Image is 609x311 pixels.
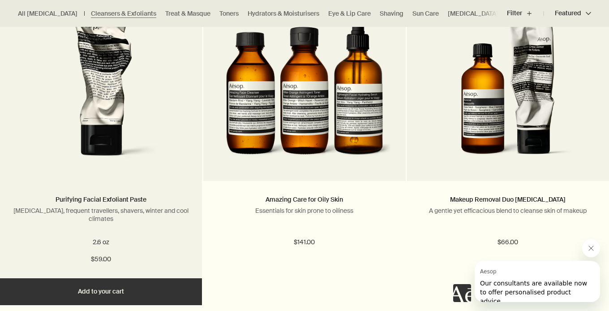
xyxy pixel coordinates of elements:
a: Shaving [380,9,403,18]
p: [MEDICAL_DATA], frequent travellers, shavers, winter and cool climates [13,207,189,223]
a: Amazing Care for Oily Skin [266,195,343,203]
a: [MEDICAL_DATA] Kits [448,9,511,18]
span: $141.00 [294,237,315,248]
span: $66.00 [497,237,518,248]
p: Essentials for skin prone to oiliness [217,207,392,215]
p: A gentle yet efficacious blend to cleanse skin of makeup [420,207,596,215]
a: Cleansers & Exfoliants [91,9,156,18]
a: Purifying Facial Exfoliant Paste [56,195,146,203]
a: Makeup Removal Duo for Dry Skin - Remove and Purifying Facial Cream Cleanser [407,2,609,181]
button: Filter [507,3,544,24]
img: Aesop’s Purifying Facial Exfoliant Paste in a squeezed tube [29,2,173,168]
div: Aesop says "Our consultants are available now to offer personalised product advice.". Open messag... [453,239,600,302]
span: $59.00 [91,254,111,265]
a: All [MEDICAL_DATA] [18,9,77,18]
a: Sun Care [412,9,439,18]
a: Toners [219,9,239,18]
img: Makeup Removal Duo for Dry Skin - Remove and Purifying Facial Cream Cleanser [435,2,581,168]
a: Hydrators & Moisturisers [248,9,319,18]
span: Our consultants are available now to offer personalised product advice. [5,19,112,44]
iframe: Message from Aesop [475,261,600,302]
button: Featured [544,3,591,24]
a: Makeup Removal Duo [MEDICAL_DATA] [450,195,566,203]
iframe: Close message from Aesop [582,239,600,257]
a: Treat & Masque [165,9,210,18]
a: Eye & Lip Care [328,9,371,18]
iframe: no content [453,284,471,302]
